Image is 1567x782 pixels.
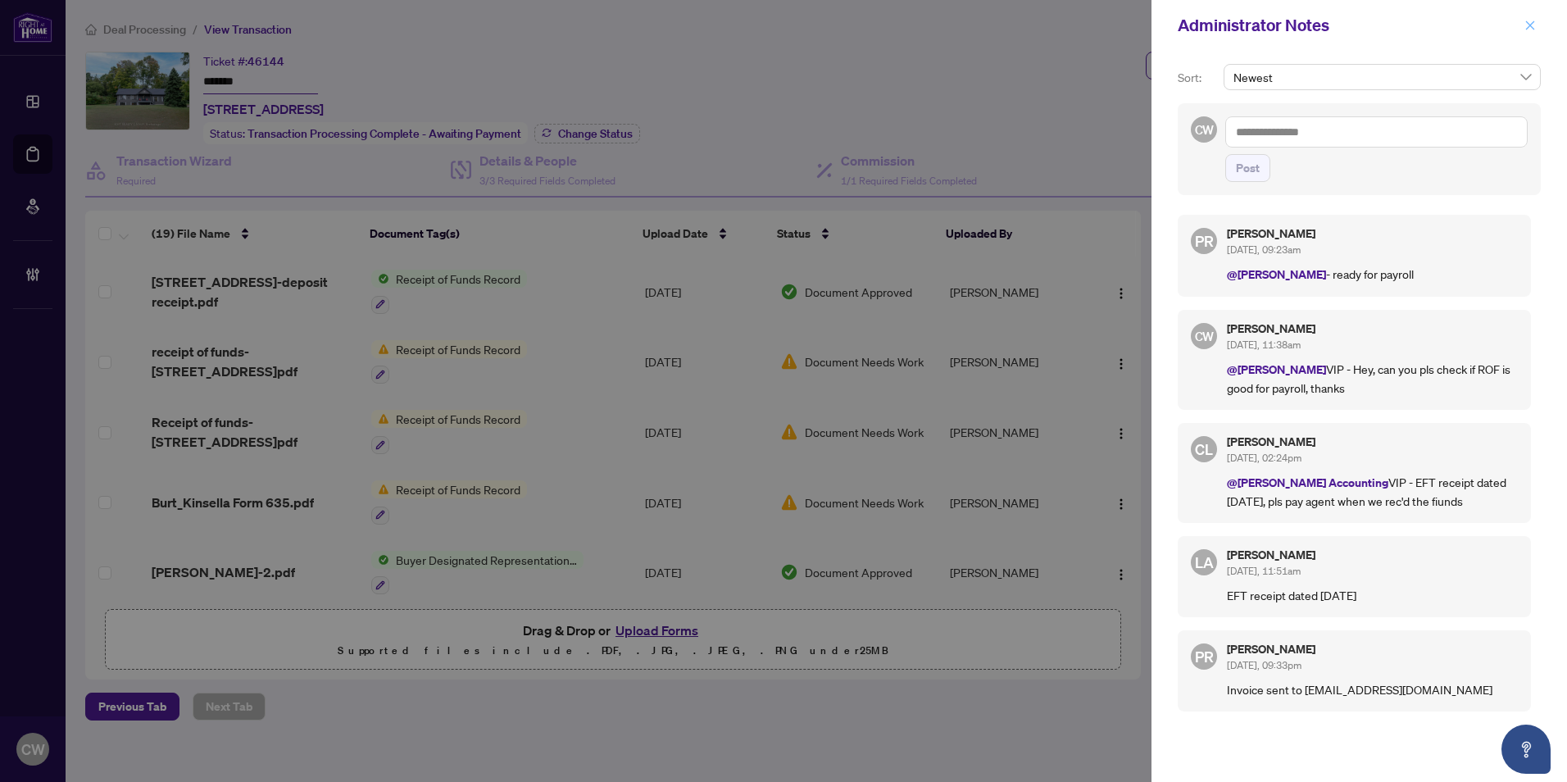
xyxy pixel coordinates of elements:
span: Newest [1233,65,1531,89]
p: EFT receipt dated [DATE] [1227,586,1518,604]
span: CW [1194,120,1214,139]
span: @[PERSON_NAME] [1227,266,1326,282]
span: @[PERSON_NAME] [1227,361,1326,377]
p: VIP - Hey, can you pls check if ROF is good for payroll, thanks [1227,360,1518,397]
h5: [PERSON_NAME] [1227,436,1518,448]
span: CL [1195,438,1213,461]
p: Sort: [1178,69,1217,87]
span: [DATE], 11:51am [1227,565,1301,577]
h5: [PERSON_NAME] [1227,228,1518,239]
button: Open asap [1501,725,1551,774]
button: Post [1225,154,1270,182]
span: [DATE], 09:23am [1227,243,1301,256]
span: [DATE], 11:38am [1227,339,1301,351]
h5: [PERSON_NAME] [1227,323,1518,334]
span: CW [1194,326,1214,345]
span: [DATE], 09:33pm [1227,659,1301,671]
h5: [PERSON_NAME] [1227,549,1518,561]
span: LA [1195,551,1214,574]
span: @[PERSON_NAME] Accounting [1227,475,1388,490]
span: PR [1195,230,1214,252]
p: Invoice sent to [EMAIL_ADDRESS][DOMAIN_NAME] [1227,680,1518,698]
div: Administrator Notes [1178,13,1519,38]
span: [DATE], 02:24pm [1227,452,1301,464]
h5: [PERSON_NAME] [1227,643,1518,655]
span: close [1524,20,1536,31]
p: - ready for payroll [1227,265,1518,284]
span: PR [1195,645,1214,668]
p: VIP - EFT receipt dated [DATE], pls pay agent when we rec'd the fiunds [1227,473,1518,510]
